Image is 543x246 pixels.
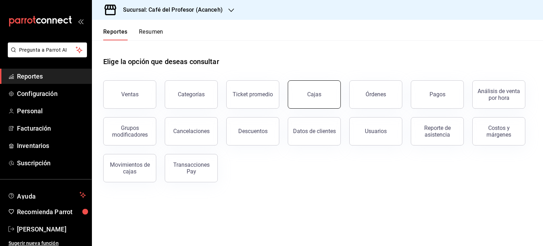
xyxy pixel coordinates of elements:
div: Datos de clientes [293,128,336,135]
div: Categorías [178,91,205,98]
h1: Elige la opción que deseas consultar [103,56,219,67]
div: Usuarios [365,128,387,135]
button: Análisis de venta por hora [472,80,525,109]
button: Reportes [103,28,128,40]
div: Reporte de asistencia [415,125,459,138]
button: Costos y márgenes [472,117,525,145]
a: Cajas [288,80,341,109]
span: Suscripción [17,158,86,168]
div: Transacciones Pay [169,161,213,175]
span: Personal [17,106,86,116]
a: Pregunta a Parrot AI [5,51,87,59]
div: Órdenes [366,91,386,98]
span: Configuración [17,89,86,98]
div: Pagos [430,91,445,98]
span: Ayuda [17,191,77,199]
h3: Sucursal: Café del Profesor (Acanceh) [117,6,223,14]
button: Órdenes [349,80,402,109]
span: Inventarios [17,141,86,150]
span: [PERSON_NAME] [17,224,86,234]
div: Ticket promedio [233,91,273,98]
div: Movimientos de cajas [108,161,152,175]
button: Cancelaciones [165,117,218,145]
button: Pregunta a Parrot AI [8,42,87,57]
button: Transacciones Pay [165,154,218,182]
button: Reporte de asistencia [411,117,464,145]
div: Costos y márgenes [477,125,521,138]
button: Ventas [103,80,156,109]
button: Movimientos de cajas [103,154,156,182]
span: Facturación [17,124,86,133]
button: Categorías [165,80,218,109]
div: Ventas [121,91,139,98]
button: Datos de clientes [288,117,341,145]
div: navigation tabs [103,28,163,40]
div: Cajas [307,90,322,99]
button: Grupos modificadores [103,117,156,145]
div: Análisis de venta por hora [477,88,521,101]
span: Reportes [17,71,86,81]
button: Usuarios [349,117,402,145]
button: Resumen [139,28,163,40]
button: open_drawer_menu [78,18,83,24]
button: Ticket promedio [226,80,279,109]
div: Cancelaciones [173,128,210,135]
button: Descuentos [226,117,279,145]
button: Pagos [411,80,464,109]
div: Grupos modificadores [108,125,152,138]
span: Pregunta a Parrot AI [19,46,76,54]
span: Recomienda Parrot [17,207,86,217]
div: Descuentos [238,128,268,135]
